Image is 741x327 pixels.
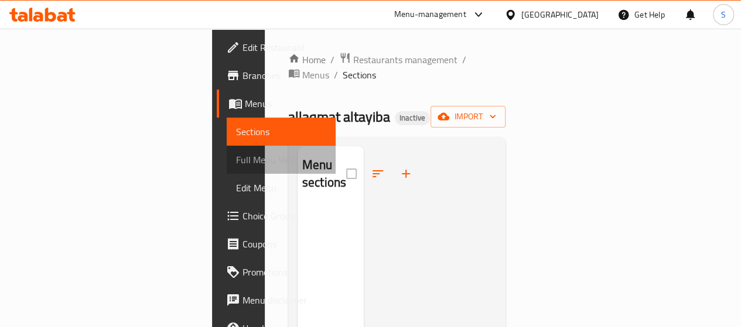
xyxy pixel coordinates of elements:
div: [GEOGRAPHIC_DATA] [521,8,599,21]
span: Branches [243,68,326,82]
div: Menu-management [394,8,466,22]
span: Choice Groups [243,209,326,223]
a: Restaurants management [339,52,457,67]
span: Menu disclaimer [243,293,326,307]
button: Add section [392,160,420,188]
span: Sections [236,125,326,139]
span: Edit Menu [236,181,326,195]
span: Full Menu View [236,153,326,167]
span: Edit Restaurant [243,40,326,54]
a: Choice Groups [217,202,336,230]
span: Sections [343,68,376,82]
a: Menus [217,90,336,118]
span: Menus [245,97,326,111]
a: Edit Restaurant [217,33,336,61]
span: Restaurants management [353,53,457,67]
li: / [462,53,466,67]
button: import [431,106,506,128]
nav: breadcrumb [288,52,506,82]
span: Coupons [243,237,326,251]
a: Edit Menu [227,174,336,202]
span: S [721,8,726,21]
a: Promotions [217,258,336,286]
a: Sections [227,118,336,146]
div: Inactive [395,111,430,125]
a: Coupons [217,230,336,258]
a: Full Menu View [227,146,336,174]
a: Branches [217,61,336,90]
span: import [440,109,496,124]
span: Promotions [243,265,326,279]
span: Inactive [395,113,430,123]
li: / [334,68,338,82]
nav: Menu sections [298,202,364,211]
span: allaqmat altayiba [288,104,390,130]
a: Menu disclaimer [217,286,336,314]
